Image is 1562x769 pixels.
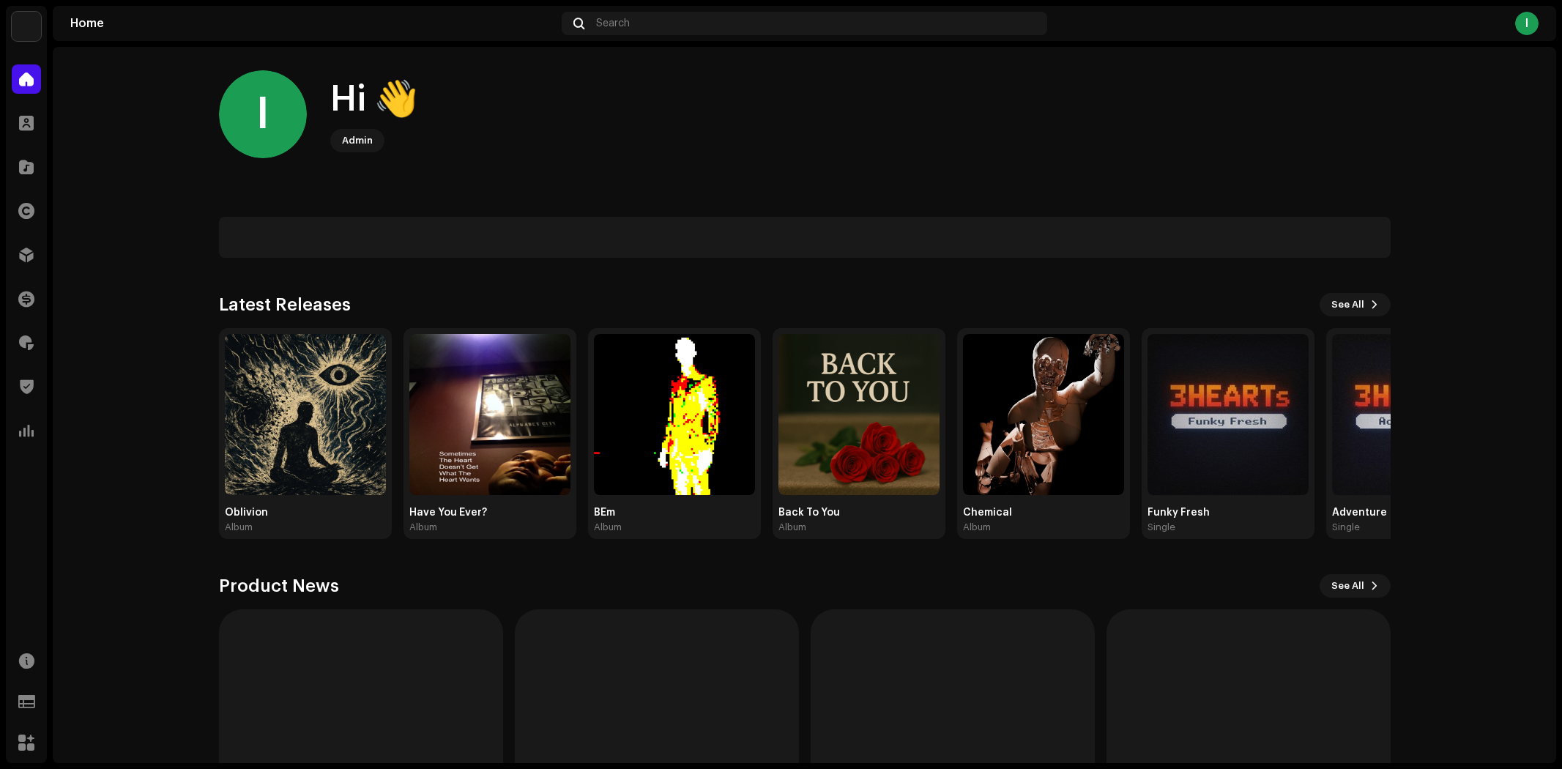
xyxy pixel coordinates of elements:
img: 10f3eeff-468e-4798-ada8-bda603ecd928 [225,334,386,495]
h3: Product News [219,574,339,598]
div: Chemical [963,507,1124,519]
img: 5b07b0e2-344b-487d-9b34-9ecf8206a593 [594,334,755,495]
button: See All [1320,574,1391,598]
img: 01811e5a-10b5-4a85-8597-f079d3583f4e [1332,334,1493,495]
div: Album [409,521,437,533]
div: Have You Ever? [409,507,570,519]
div: Single [1148,521,1175,533]
div: Album [963,521,991,533]
div: Album [225,521,253,533]
img: e0b29e32-ed6d-41e2-aedb-4207ea67d91b [778,334,940,495]
h3: Latest Releases [219,293,351,316]
div: Adventure [1332,507,1493,519]
span: Search [596,18,630,29]
img: 31b124b6-7cb1-4be1-a490-c5a715623600 [1148,334,1309,495]
div: Album [778,521,806,533]
div: Back To You [778,507,940,519]
div: I [219,70,307,158]
span: See All [1331,290,1364,319]
img: 9aaec3f2-357d-43a6-9cf7-b1700306a7b7 [409,334,570,495]
div: Home [70,18,556,29]
img: afd5cbfa-dab2-418a-b3bb-650b285419db [12,12,41,41]
div: Oblivion [225,507,386,519]
div: Hi 👋 [330,76,418,123]
div: I [1515,12,1539,35]
img: 3083d1d0-eaac-4c49-9d90-464741a416db [963,334,1124,495]
div: Single [1332,521,1360,533]
span: See All [1331,571,1364,601]
div: Funky Fresh [1148,507,1309,519]
div: Album [594,521,622,533]
button: See All [1320,293,1391,316]
div: BEm [594,507,755,519]
div: Admin [342,132,373,149]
